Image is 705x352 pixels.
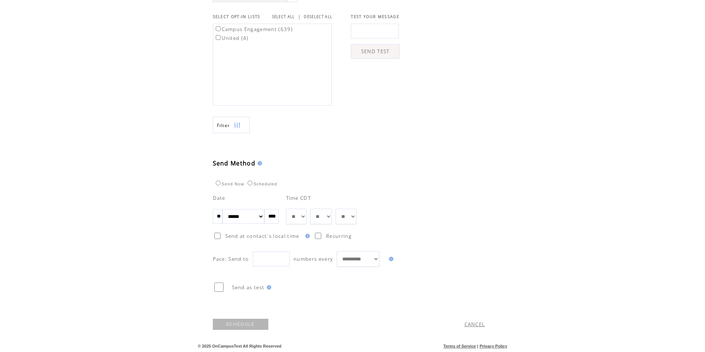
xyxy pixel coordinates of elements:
span: | [298,13,301,20]
a: DESELECT ALL [304,14,332,19]
img: help.gif [265,285,271,290]
a: Privacy Policy [480,344,507,348]
span: Send Method [213,159,256,167]
input: Send Now [216,181,221,185]
span: Recurring [326,233,352,239]
label: Scheduled [246,182,277,186]
span: © 2025 OnCampusText All Rights Reserved [198,344,282,348]
span: Show filters [217,122,230,129]
span: Time CDT [286,195,311,201]
a: SCHEDULE [213,319,268,330]
span: | [477,344,478,348]
img: help.gif [387,257,393,261]
label: United (4) [214,35,249,41]
img: help.gif [255,161,262,165]
input: Scheduled [248,181,252,185]
input: United (4) [216,35,221,40]
span: numbers every [293,256,333,262]
span: SELECT OPT-IN LISTS [213,14,261,19]
span: Pace: Send to [213,256,249,262]
a: Terms of Service [443,344,476,348]
span: TEST YOUR MESSAGE [351,14,399,19]
label: Campus Engagement (639) [214,26,293,33]
input: Campus Engagement (639) [216,26,221,31]
span: Send as test [232,284,265,291]
span: Date [213,195,225,201]
img: filters.png [234,117,241,134]
span: Send at contact`s local time [225,233,299,239]
a: Filter [213,117,250,133]
label: Send Now [214,182,244,186]
a: SELECT ALL [272,14,295,19]
img: help.gif [303,234,310,238]
a: CANCEL [464,321,485,328]
a: SEND TEST [351,44,400,59]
